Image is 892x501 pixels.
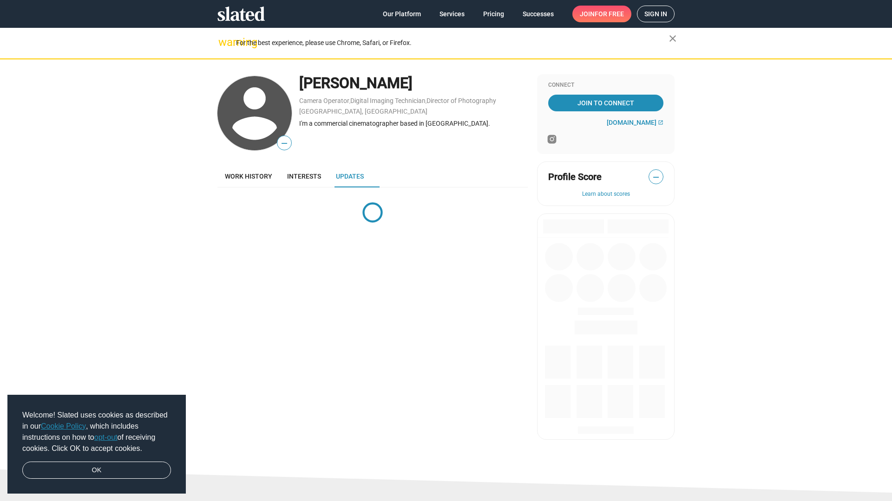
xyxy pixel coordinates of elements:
span: — [649,171,663,183]
button: Learn about scores [548,191,663,198]
div: For the best experience, please use Chrome, Safari, or Firefox. [236,37,669,49]
a: Our Platform [375,6,428,22]
a: Work history [217,165,280,187]
span: , [426,99,426,104]
span: Join To Connect [550,95,662,111]
div: I'm a commercial cinematographer based in [GEOGRAPHIC_DATA]. [299,119,528,128]
span: — [277,137,291,149]
a: Successes [515,6,561,22]
span: Join [580,6,624,22]
a: Digital Imaging Technician [350,97,426,104]
a: Joinfor free [572,6,631,22]
mat-icon: warning [218,37,230,48]
span: , [349,99,350,104]
div: Connect [548,82,663,89]
a: Director of Photography [426,97,496,104]
span: for free [595,6,624,22]
span: Our Platform [383,6,421,22]
mat-icon: close [667,33,678,44]
a: Join To Connect [548,95,663,111]
div: cookieconsent [7,395,186,494]
span: Pricing [483,6,504,22]
span: Successes [523,6,554,22]
span: Sign in [644,6,667,22]
span: Welcome! Slated uses cookies as described in our , which includes instructions on how to of recei... [22,410,171,454]
a: Interests [280,165,328,187]
a: [DOMAIN_NAME] [607,119,663,126]
div: [PERSON_NAME] [299,73,528,93]
span: Profile Score [548,171,602,183]
mat-icon: open_in_new [658,120,663,125]
a: Updates [328,165,371,187]
a: [GEOGRAPHIC_DATA], [GEOGRAPHIC_DATA] [299,108,427,115]
a: Pricing [476,6,512,22]
a: Camera Operator [299,97,349,104]
a: opt-out [94,433,118,441]
a: Services [432,6,472,22]
span: [DOMAIN_NAME] [607,119,656,126]
a: dismiss cookie message [22,462,171,479]
span: Updates [336,173,364,180]
span: Services [439,6,465,22]
span: Interests [287,173,321,180]
a: Sign in [637,6,675,22]
a: Cookie Policy [41,422,86,430]
span: Work history [225,173,272,180]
